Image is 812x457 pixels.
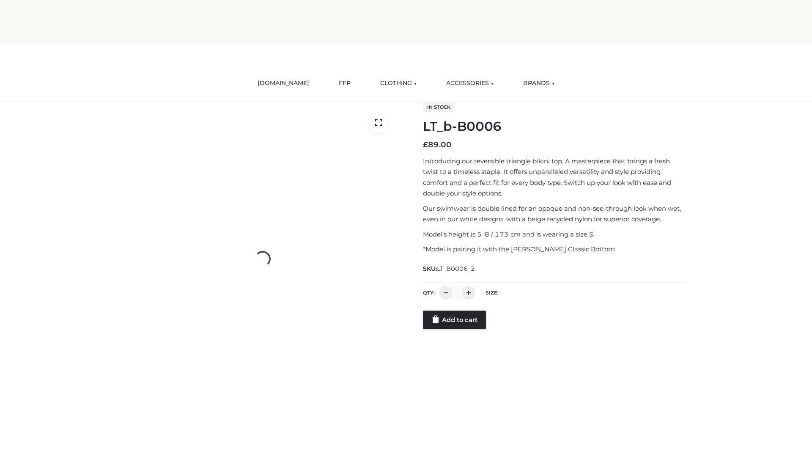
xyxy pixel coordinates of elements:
a: [DOMAIN_NAME] [251,74,315,93]
label: QTY: [423,289,435,296]
a: Add to cart [423,311,486,329]
span: LT_B0006_2 [437,265,475,273]
p: *Model is pairing it with the [PERSON_NAME] Classic Bottom [423,244,686,255]
p: Our swimwear is double lined for an opaque and non-see-through look when wet, even in our white d... [423,203,686,225]
h1: LT_b-B0006 [423,119,686,134]
label: Size: [486,289,499,296]
bdi: 89.00 [423,140,452,149]
p: Introducing our reversible triangle bikini top. A masterpiece that brings a fresh twist to a time... [423,156,686,199]
span: SKU: [423,264,476,274]
a: ACCESSORIES [440,74,500,93]
span: £ [423,140,428,149]
span: In stock [423,102,455,112]
a: BRANDS [517,74,561,93]
p: Model’s height is 5 ‘8 / 173 cm and is wearing a size S. [423,229,686,240]
a: CLOTHING [374,74,423,93]
a: FFP [332,74,357,93]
